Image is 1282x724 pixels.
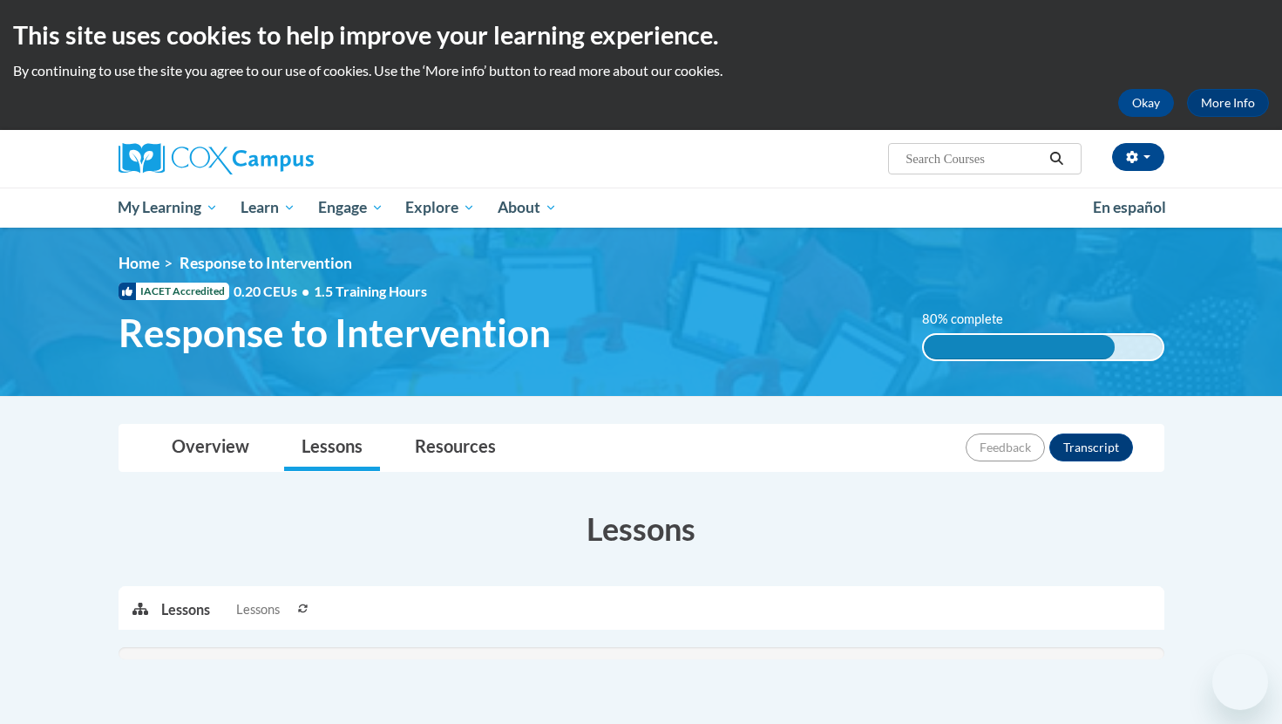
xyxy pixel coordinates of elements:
span: Response to Intervention [180,254,352,272]
a: Engage [307,188,395,228]
a: About [486,188,568,228]
a: Home [119,254,159,272]
a: Lessons [284,425,380,471]
span: En español [1093,198,1166,216]
p: By continuing to use the site you agree to our use of cookies. Use the ‘More info’ button to read... [13,61,1269,80]
input: Search Courses [904,148,1043,169]
span: IACET Accredited [119,283,229,300]
h2: This site uses cookies to help improve your learning experience. [13,17,1269,52]
div: Main menu [92,188,1190,228]
a: Learn [229,188,307,228]
label: 80% complete [922,310,1022,329]
span: Learn [241,197,295,218]
span: Engage [318,197,383,218]
button: Feedback [966,434,1045,461]
span: My Learning [118,197,218,218]
button: Transcript [1049,434,1133,461]
span: Response to Intervention [119,310,551,356]
p: Lessons [161,600,210,619]
button: Okay [1118,89,1174,117]
div: 80% complete [924,335,1115,359]
span: • [302,283,309,299]
span: 0.20 CEUs [234,282,314,301]
a: My Learning [107,188,230,228]
a: Overview [154,425,267,471]
span: About [498,197,557,218]
a: Explore [394,188,486,228]
button: Search [1043,148,1069,169]
a: More Info [1187,89,1269,117]
a: Cox Campus [119,143,450,174]
a: Resources [397,425,513,471]
a: En español [1082,189,1177,226]
span: 1.5 Training Hours [314,283,427,299]
button: Account Settings [1112,143,1164,171]
span: Lessons [236,600,280,619]
h3: Lessons [119,507,1164,550]
iframe: Button to launch messaging window [1212,654,1268,710]
img: Cox Campus [119,143,314,174]
span: Explore [405,197,475,218]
